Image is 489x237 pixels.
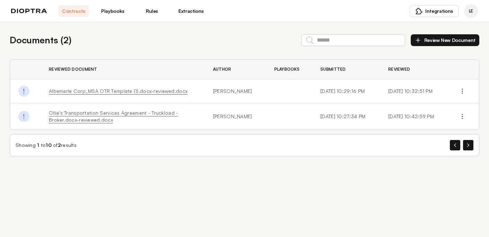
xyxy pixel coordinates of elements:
th: Author [205,60,266,79]
span: 10 [46,142,52,148]
span: 2 [58,142,61,148]
th: Playbooks [266,60,312,79]
span: LE [469,8,473,14]
th: Reviewed [380,60,448,79]
a: Rules [136,5,167,17]
a: Contracts [58,5,89,17]
span: Integrations [425,8,453,15]
td: [PERSON_NAME] [205,79,266,103]
div: Showing to of results [16,142,77,149]
button: Next [463,140,473,150]
a: Ollie's Transportation Services Agreement - Truckload - Broker.docx-reviewed.docx [49,110,178,123]
td: [DATE] 10:29:16 PM [312,79,380,103]
h2: Documents ( 2 ) [10,33,71,47]
img: Done [18,111,29,122]
img: Done [18,86,29,97]
td: [DATE] 10:32:51 PM [380,79,448,103]
a: Extractions [176,5,206,17]
button: Review New Document [411,34,479,46]
a: Playbooks [97,5,128,17]
span: 1 [37,142,39,148]
th: Reviewed Document [41,60,205,79]
td: [DATE] 10:27:34 PM [312,103,380,130]
td: [DATE] 10:42:59 PM [380,103,448,130]
th: Submitted [312,60,380,79]
td: [PERSON_NAME] [205,103,266,130]
button: Integrations [410,5,459,17]
button: Previous [450,140,460,150]
a: Albemarle Corp_MSA OTR Template (1).docx-reviewed.docx [49,88,187,94]
img: puzzle [416,8,423,15]
div: Laurie Ehrlich [464,4,478,18]
img: logo [11,9,47,14]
